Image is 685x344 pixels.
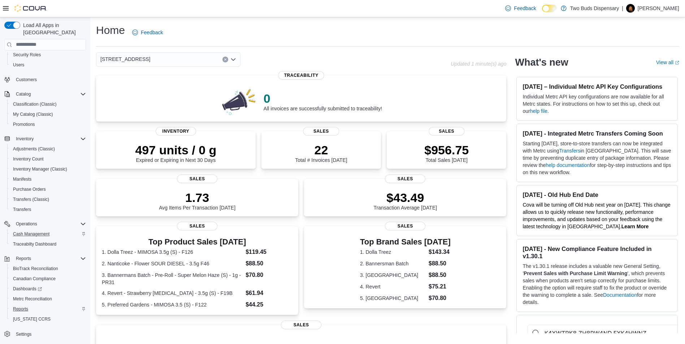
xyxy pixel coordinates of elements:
span: Canadian Compliance [10,274,86,283]
dt: 5. [GEOGRAPHIC_DATA] [360,295,426,302]
span: Purchase Orders [13,186,46,192]
button: Catalog [1,89,89,99]
a: Purchase Orders [10,185,49,194]
span: Inventory Count [13,156,44,162]
button: Transfers [7,204,89,215]
span: Load All Apps in [GEOGRAPHIC_DATA] [20,22,86,36]
span: Traceability [278,71,324,80]
a: help documentation [546,162,590,168]
button: Operations [1,219,89,229]
div: Expired or Expiring in Next 30 Days [135,143,216,163]
button: Users [7,60,89,70]
span: Inventory Manager (Classic) [13,166,67,172]
span: Sales [281,321,321,329]
span: Traceabilty Dashboard [10,240,86,248]
a: Reports [10,305,31,313]
h3: [DATE] - Old Hub End Date [523,191,672,198]
span: Catalog [16,91,31,97]
span: Metrc Reconciliation [10,295,86,303]
button: Clear input [222,57,228,62]
span: Traceabilty Dashboard [13,241,56,247]
span: Security Roles [10,50,86,59]
a: Security Roles [10,50,44,59]
button: Inventory Count [7,154,89,164]
span: Dashboards [10,285,86,293]
p: | [622,4,623,13]
img: 0 [220,87,258,116]
span: Reports [10,305,86,313]
dt: 1. Dolla Treez - MIMOSA 3.5g (S) - F126 [102,248,243,256]
span: Cash Management [10,230,86,238]
a: [US_STATE] CCRS [10,315,53,323]
span: Customers [13,75,86,84]
span: Users [13,62,24,68]
a: Settings [13,330,34,339]
dd: $119.45 [246,248,292,256]
dt: 1. Dolla Treez [360,248,426,256]
span: Washington CCRS [10,315,86,323]
span: Inventory Count [10,155,86,163]
span: Manifests [13,176,31,182]
p: $956.75 [424,143,469,157]
span: Operations [13,220,86,228]
button: Classification (Classic) [7,99,89,109]
div: Avg Items Per Transaction [DATE] [159,190,235,211]
div: Total # Invoices [DATE] [295,143,347,163]
span: Reports [13,254,86,263]
span: Reports [13,306,28,312]
button: Cash Management [7,229,89,239]
a: Learn More [621,224,649,229]
button: Settings [1,328,89,339]
span: Reports [16,256,31,261]
span: Inventory Manager (Classic) [10,165,86,173]
dd: $61.94 [246,289,292,297]
button: Reports [1,253,89,264]
span: Manifests [10,175,86,184]
button: Inventory [13,134,36,143]
span: Inventory [13,134,86,143]
span: Settings [13,329,86,338]
dt: 3. Bannermans Batch - Pre-Roll - Super Melon Haze (S) - 1g - PR31 [102,272,243,286]
dt: 4. Revert [360,283,426,290]
button: [US_STATE] CCRS [7,314,89,324]
span: BioTrack Reconciliation [13,266,58,272]
span: Feedback [141,29,163,36]
p: $43.49 [374,190,437,205]
a: Metrc Reconciliation [10,295,55,303]
button: Reports [7,304,89,314]
button: Traceabilty Dashboard [7,239,89,249]
button: Transfers (Classic) [7,194,89,204]
button: Operations [13,220,40,228]
a: Feedback [129,25,166,40]
span: Adjustments (Classic) [13,146,55,152]
p: Starting [DATE], store-to-store transfers can now be integrated with Metrc using in [GEOGRAPHIC_D... [523,140,672,176]
svg: External link [675,61,679,65]
a: Feedback [502,1,539,16]
span: Sales [429,127,464,136]
div: Howie Miller [626,4,635,13]
a: Dashboards [10,285,45,293]
dd: $143.34 [429,248,451,256]
dt: 2. Bannersman Batch [360,260,426,267]
button: Reports [13,254,34,263]
dd: $70.80 [429,294,451,303]
span: Transfers (Classic) [13,197,49,202]
span: Sales [385,175,425,183]
span: Feedback [514,5,536,12]
span: Cova will be turning off Old Hub next year on [DATE]. This change allows us to quickly release ne... [523,202,670,229]
p: Individual Metrc API key configurations are now available for all Metrc states. For instructions ... [523,93,672,115]
button: Catalog [13,90,34,98]
span: Transfers [10,205,86,214]
a: Documentation [603,292,637,298]
span: Customers [16,77,37,83]
span: [STREET_ADDRESS] [100,55,150,63]
span: Settings [16,331,31,337]
a: Transfers (Classic) [10,195,52,204]
dd: $88.50 [429,271,451,279]
a: Manifests [10,175,34,184]
span: Sales [177,222,217,230]
dt: 5. Preferred Gardens - MIMOSA 3.5 (S) - F122 [102,301,243,308]
a: BioTrack Reconciliation [10,264,61,273]
span: Transfers [13,207,31,212]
